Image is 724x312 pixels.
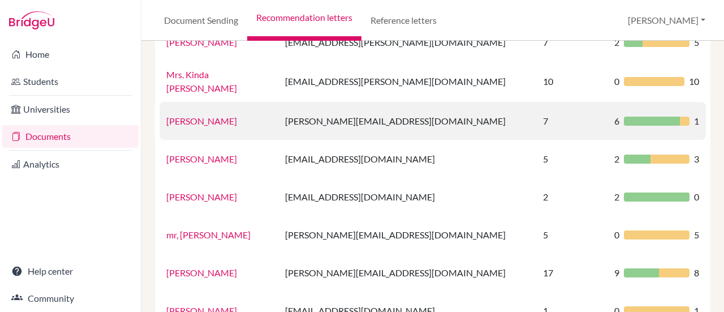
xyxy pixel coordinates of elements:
a: Mrs. Kinda [PERSON_NAME] [166,69,237,93]
td: [PERSON_NAME][EMAIL_ADDRESS][DOMAIN_NAME] [278,216,536,254]
a: Help center [2,260,139,283]
a: [PERSON_NAME] [166,116,237,126]
span: 6 [614,114,619,128]
a: [PERSON_NAME] [166,191,237,202]
td: 17 [536,254,607,292]
a: Students [2,70,139,93]
td: 10 [536,61,607,102]
a: Community [2,287,139,310]
span: 10 [689,75,699,88]
span: 0 [614,75,619,88]
button: [PERSON_NAME] [623,10,710,31]
span: 0 [614,228,619,242]
td: [EMAIL_ADDRESS][PERSON_NAME][DOMAIN_NAME] [278,23,536,61]
a: Home [2,43,139,66]
img: Bridge-U [9,11,54,29]
td: [EMAIL_ADDRESS][PERSON_NAME][DOMAIN_NAME] [278,61,536,102]
td: [PERSON_NAME][EMAIL_ADDRESS][DOMAIN_NAME] [278,254,536,292]
span: 8 [694,266,699,280]
a: [PERSON_NAME] [166,37,237,48]
td: [EMAIL_ADDRESS][DOMAIN_NAME] [278,140,536,178]
a: Analytics [2,153,139,176]
td: 2 [536,178,607,216]
span: 5 [694,36,699,49]
td: 5 [536,140,607,178]
td: [PERSON_NAME][EMAIL_ADDRESS][DOMAIN_NAME] [278,102,536,140]
td: 7 [536,102,607,140]
span: 2 [614,36,619,49]
a: Documents [2,125,139,148]
a: [PERSON_NAME] [166,153,237,164]
td: 7 [536,23,607,61]
span: 9 [614,266,619,280]
a: [PERSON_NAME] [166,267,237,278]
a: mr, [PERSON_NAME] [166,229,251,240]
span: 2 [614,190,619,204]
a: Universities [2,98,139,121]
span: 3 [694,152,699,166]
span: 2 [614,152,619,166]
span: 1 [694,114,699,128]
td: [EMAIL_ADDRESS][DOMAIN_NAME] [278,178,536,216]
span: 5 [694,228,699,242]
span: 0 [694,190,699,204]
td: 5 [536,216,607,254]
